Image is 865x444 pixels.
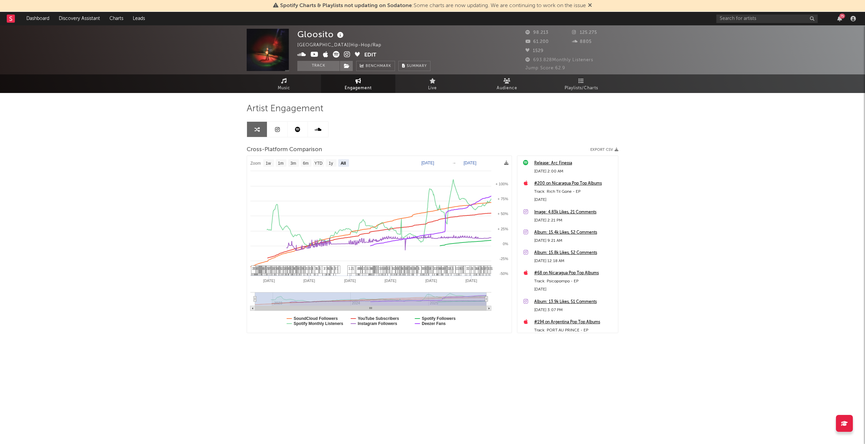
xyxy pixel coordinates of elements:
[534,318,615,326] a: #194 on Argentina Pop Top Albums
[329,161,333,166] text: 1y
[474,266,476,271] span: 3
[315,266,317,271] span: 1
[292,266,294,271] span: 2
[358,316,399,321] text: YouTube Subscribers
[837,16,842,21] button: 75
[498,227,509,231] text: + 25%
[534,269,615,277] div: #68 on Nicaragua Pop Top Albums
[297,29,345,40] div: Gloosito
[367,266,369,271] span: 1
[534,216,615,225] div: [DATE] 2:21 PM
[385,279,396,283] text: [DATE]
[462,266,464,271] span: 5
[388,266,390,271] span: 1
[363,266,365,271] span: 1
[297,61,340,71] button: Track
[839,14,845,19] div: 75
[351,266,353,271] span: 1
[321,74,395,93] a: Engagement
[263,279,275,283] text: [DATE]
[534,298,615,306] a: Album: 13.9k Likes, 51 Comments
[265,266,267,271] span: 1
[437,266,439,271] span: 1
[498,212,509,216] text: + 50%
[425,279,437,283] text: [DATE]
[452,266,454,271] span: 1
[534,249,615,257] a: Album: 15.8k Likes, 52 Comments
[421,266,423,271] span: 1
[297,266,299,271] span: 2
[247,146,322,154] span: Cross-Platform Comparison
[54,12,105,25] a: Discovery Assistant
[534,237,615,245] div: [DATE] 9:21 AM
[364,51,376,60] button: Edit
[392,266,394,271] span: 1
[252,266,254,271] span: 1
[311,266,313,271] span: 1
[455,266,457,271] span: 1
[534,208,615,216] a: Image: 4.83k Likes, 21 Comments
[452,161,456,165] text: →
[348,266,350,271] span: 1
[359,266,363,271] span: 13
[413,266,415,271] span: 2
[470,266,472,271] span: 2
[308,266,310,271] span: 1
[275,266,277,271] span: 1
[303,161,309,166] text: 6m
[398,61,430,71] button: Summary
[456,266,459,271] span: 1
[534,285,615,294] div: [DATE]
[534,257,615,265] div: [DATE] 12:18 AM
[565,84,598,92] span: Playlists/Charts
[369,266,371,271] span: 1
[466,279,477,283] text: [DATE]
[366,62,391,70] span: Benchmark
[495,182,508,186] text: + 100%
[421,161,434,165] text: [DATE]
[534,167,615,176] div: [DATE] 2:00 AM
[534,159,615,167] a: Release: Arc Finessa
[418,266,420,271] span: 1
[294,321,343,326] text: Spotify Monthly Listeners
[428,84,437,92] span: Live
[498,197,509,201] text: + 75%
[304,266,306,271] span: 2
[337,266,339,271] span: 1
[534,188,615,196] div: Track: Rich Til Gone - EP
[590,148,618,152] button: Export CSV
[407,64,427,68] span: Summary
[318,266,320,271] span: 2
[366,266,368,271] span: 1
[286,266,288,271] span: 1
[464,161,476,165] text: [DATE]
[544,74,618,93] a: Playlists/Charts
[483,266,485,271] span: 2
[572,30,597,35] span: 125.275
[716,15,818,23] input: Search for artists
[280,3,586,8] span: : Some charts are now updating. We are continuing to work on the issue
[357,266,359,271] span: 1
[278,84,290,92] span: Music
[297,41,389,49] div: [GEOGRAPHIC_DATA] | Hip-Hop/Rap
[588,3,592,8] span: Dismiss
[395,266,397,271] span: 1
[394,266,396,271] span: 2
[446,266,448,271] span: 1
[442,266,444,271] span: 1
[525,30,548,35] span: 98.213
[429,266,431,271] span: 2
[395,74,470,93] a: Live
[266,161,271,166] text: 1w
[435,266,437,271] span: 1
[490,266,492,271] span: 1
[525,40,549,44] span: 61.200
[22,12,54,25] a: Dashboard
[294,316,338,321] text: SoundCloud Followers
[534,277,615,285] div: Track: Psicopompo - EP
[534,180,615,188] a: #200 on Nicaragua Pop Top Albums
[572,40,592,44] span: 8805
[345,84,372,92] span: Engagement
